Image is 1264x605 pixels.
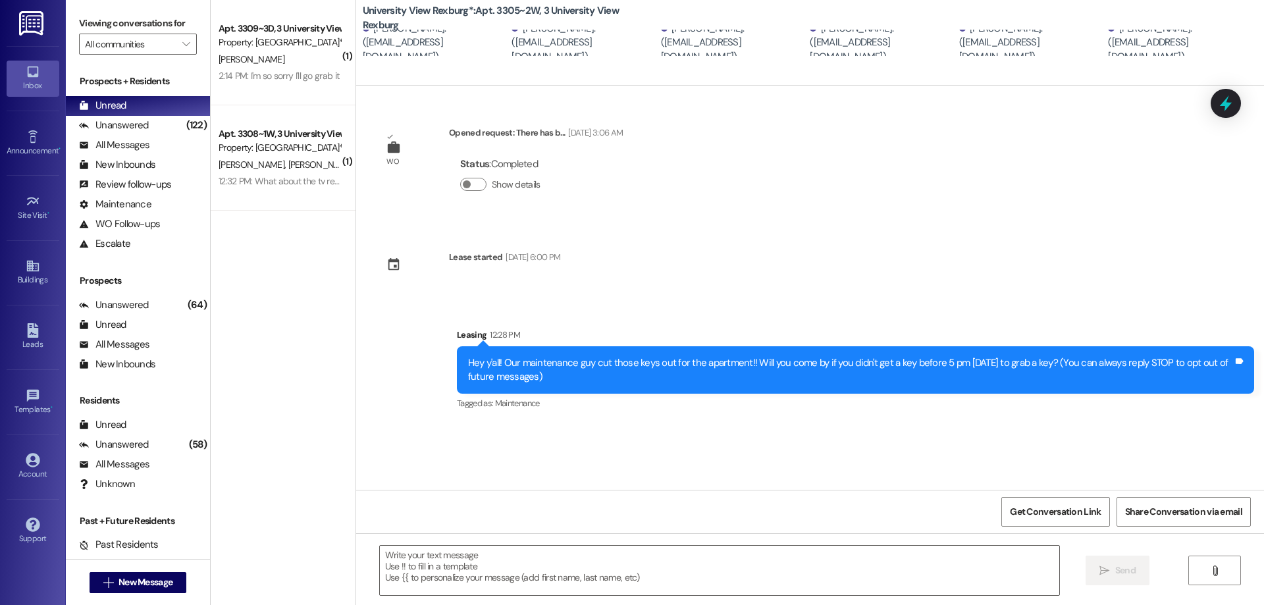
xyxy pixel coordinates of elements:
div: (64) [184,295,210,315]
div: All Messages [79,458,149,471]
div: [PERSON_NAME]. ([EMAIL_ADDRESS][DOMAIN_NAME]) [1108,22,1254,64]
a: Leads [7,319,59,355]
input: All communities [85,34,176,55]
span: [PERSON_NAME] [288,159,357,171]
div: New Inbounds [79,357,155,371]
span: Maintenance [495,398,540,409]
button: New Message [90,572,187,593]
div: Unanswered [79,298,149,312]
div: All Messages [79,138,149,152]
div: [PERSON_NAME]. ([EMAIL_ADDRESS][DOMAIN_NAME]) [810,22,956,64]
div: Lease started [449,250,503,264]
span: [PERSON_NAME] [219,159,288,171]
div: Unread [79,418,126,432]
div: Unread [79,318,126,332]
div: Past + Future Residents [66,514,210,528]
span: Share Conversation via email [1125,505,1242,519]
div: WO [386,155,399,169]
a: Site Visit • [7,190,59,226]
a: Buildings [7,255,59,290]
div: Unknown [79,477,135,491]
div: Unanswered [79,438,149,452]
a: Account [7,449,59,485]
div: [PERSON_NAME]. ([EMAIL_ADDRESS][DOMAIN_NAME]) [363,22,509,64]
span: Get Conversation Link [1010,505,1101,519]
span: • [51,403,53,412]
div: [DATE] 6:00 PM [502,250,560,264]
div: Escalate [79,237,130,251]
div: Apt. 3308~1W, 3 University View Rexburg [219,127,340,141]
div: (122) [183,115,210,136]
div: Review follow-ups [79,178,171,192]
div: [PERSON_NAME]. ([EMAIL_ADDRESS][DOMAIN_NAME]) [661,22,807,64]
a: Support [7,513,59,549]
div: [PERSON_NAME]. ([EMAIL_ADDRESS][DOMAIN_NAME]) [959,22,1105,64]
div: Maintenance [79,197,151,211]
div: : Completed [460,154,546,174]
button: Send [1086,556,1149,585]
i:  [1099,566,1109,576]
div: Residents [66,394,210,408]
div: Unread [79,99,126,113]
div: Opened request: There has b... [449,126,623,144]
i:  [1210,566,1220,576]
span: • [47,209,49,218]
div: Past Residents [79,538,159,552]
div: Prospects [66,274,210,288]
img: ResiDesk Logo [19,11,46,36]
a: Templates • [7,384,59,420]
div: [PERSON_NAME]. ([EMAIL_ADDRESS][DOMAIN_NAME]) [512,22,658,64]
b: Status [460,157,490,171]
div: Prospects + Residents [66,74,210,88]
div: 2:14 PM: I'm so sorry I'll go grab it [219,70,339,82]
span: New Message [118,575,172,589]
button: Share Conversation via email [1117,497,1251,527]
div: All Messages [79,338,149,352]
div: Property: [GEOGRAPHIC_DATA]* [219,36,340,49]
div: WO Follow-ups [79,217,160,231]
a: Inbox [7,61,59,96]
span: Send [1115,564,1136,577]
div: Leasing [457,328,1254,346]
div: Unanswered [79,118,149,132]
div: Tagged as: [457,394,1254,413]
span: [PERSON_NAME] [219,53,284,65]
label: Show details [492,178,540,192]
div: (58) [186,434,210,455]
button: Get Conversation Link [1001,497,1109,527]
div: New Inbounds [79,158,155,172]
b: University View Rexburg*: Apt. 3305~2W, 3 University View Rexburg [363,4,626,32]
div: Property: [GEOGRAPHIC_DATA]* [219,141,340,155]
label: Viewing conversations for [79,13,197,34]
div: Apt. 3309~3D, 3 University View Rexburg [219,22,340,36]
span: • [59,144,61,153]
i:  [182,39,190,49]
div: 12:28 PM [487,328,520,342]
i:  [103,577,113,588]
div: [DATE] 3:06 AM [565,126,623,140]
div: 12:32 PM: What about the tv remote 💔 [219,175,367,187]
div: Hey y'all! Our maintenance guy cut those keys out for the apartment!! Will you come by if you did... [468,356,1233,384]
